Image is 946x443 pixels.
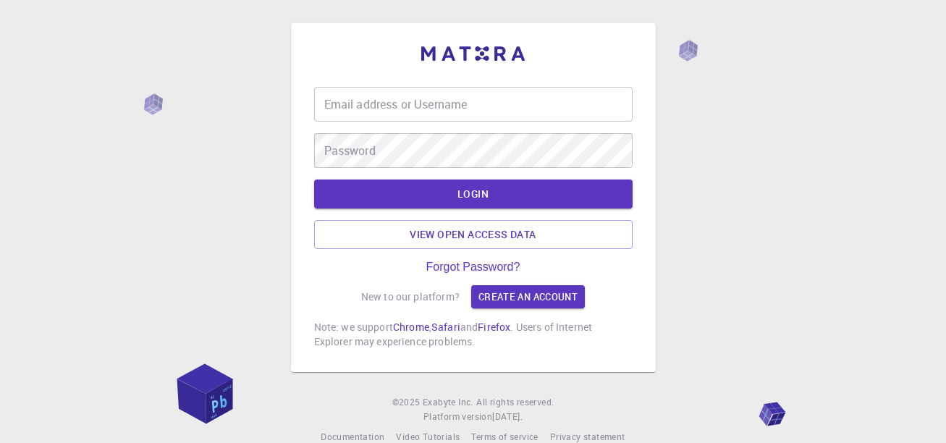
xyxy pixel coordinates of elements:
[423,396,473,408] span: Exabyte Inc.
[471,285,585,308] a: Create an account
[361,290,460,304] p: New to our platform?
[471,431,538,442] span: Terms of service
[321,431,384,442] span: Documentation
[492,410,523,424] a: [DATE].
[314,180,633,208] button: LOGIN
[393,320,429,334] a: Chrome
[396,431,460,442] span: Video Tutorials
[423,410,492,424] span: Platform version
[392,395,423,410] span: © 2025
[476,395,554,410] span: All rights reserved.
[478,320,510,334] a: Firefox
[423,395,473,410] a: Exabyte Inc.
[426,261,520,274] a: Forgot Password?
[314,220,633,249] a: View open access data
[550,431,625,442] span: Privacy statement
[314,320,633,349] p: Note: we support , and . Users of Internet Explorer may experience problems.
[492,410,523,422] span: [DATE] .
[431,320,460,334] a: Safari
